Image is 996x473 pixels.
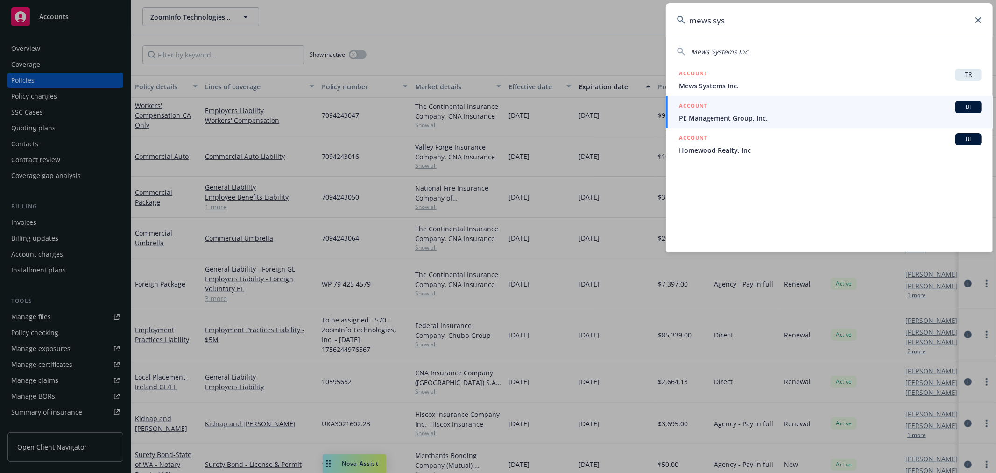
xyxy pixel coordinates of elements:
a: ACCOUNTTRMews Systems Inc. [666,64,993,96]
a: ACCOUNTBIHomewood Realty, Inc [666,128,993,160]
span: Mews Systems Inc. [691,47,750,56]
span: BI [959,103,978,111]
h5: ACCOUNT [679,133,707,144]
span: Mews Systems Inc. [679,81,982,91]
span: Homewood Realty, Inc [679,145,982,155]
span: BI [959,135,978,143]
input: Search... [666,3,993,37]
span: PE Management Group, Inc. [679,113,982,123]
h5: ACCOUNT [679,69,707,80]
span: TR [959,71,978,79]
a: ACCOUNTBIPE Management Group, Inc. [666,96,993,128]
h5: ACCOUNT [679,101,707,112]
